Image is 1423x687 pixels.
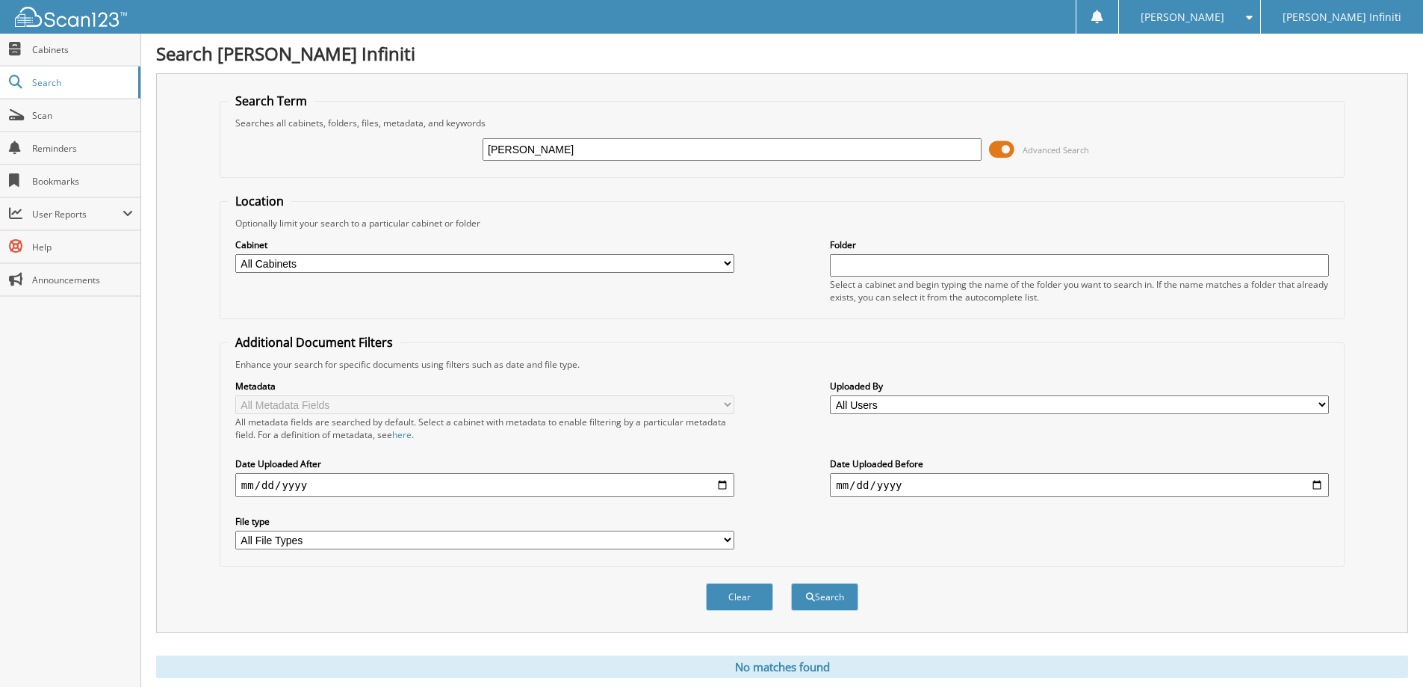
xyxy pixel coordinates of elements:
[1283,13,1401,22] span: [PERSON_NAME] Infiniti
[830,380,1329,392] label: Uploaded By
[228,117,1336,129] div: Searches all cabinets, folders, files, metadata, and keywords
[235,458,734,470] label: Date Uploaded After
[32,208,123,221] span: User Reports
[235,238,734,251] label: Cabinet
[32,142,133,155] span: Reminders
[228,193,291,209] legend: Location
[32,76,131,89] span: Search
[791,583,858,611] button: Search
[228,334,400,351] legend: Additional Document Filters
[32,43,133,56] span: Cabinets
[392,428,412,441] a: here
[235,416,734,441] div: All metadata fields are searched by default. Select a cabinet with metadata to enable filtering b...
[15,7,127,27] img: scan123-logo-white.svg
[235,515,734,528] label: File type
[830,458,1329,470] label: Date Uploaded Before
[1023,144,1089,155] span: Advanced Search
[228,93,314,109] legend: Search Term
[156,41,1408,66] h1: Search [PERSON_NAME] Infiniti
[32,109,133,122] span: Scan
[830,238,1329,251] label: Folder
[228,217,1336,229] div: Optionally limit your search to a particular cabinet or folder
[706,583,773,611] button: Clear
[32,241,133,253] span: Help
[830,278,1329,304] div: Select a cabinet and begin typing the name of the folder you want to search in. If the name match...
[32,274,133,286] span: Announcements
[235,380,734,392] label: Metadata
[235,473,734,497] input: start
[830,473,1329,497] input: end
[156,656,1408,678] div: No matches found
[228,358,1336,371] div: Enhance your search for specific documents using filters such as date and file type.
[32,175,133,188] span: Bookmarks
[1141,13,1224,22] span: [PERSON_NAME]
